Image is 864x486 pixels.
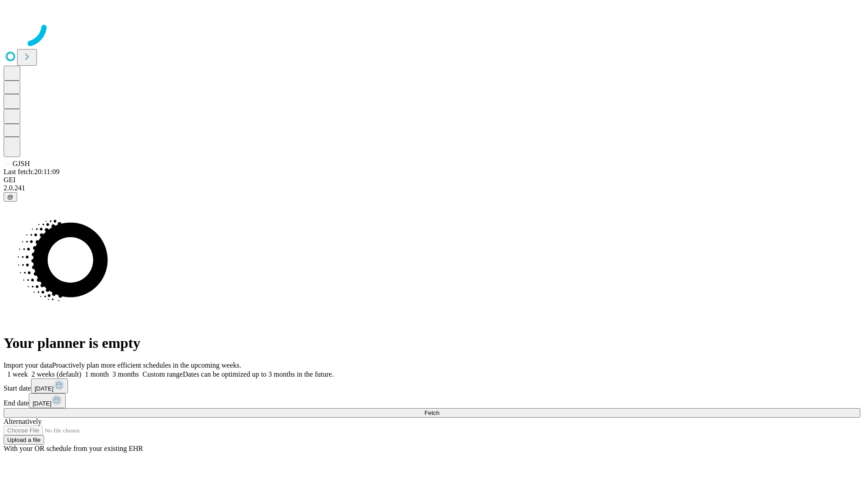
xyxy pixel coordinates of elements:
[4,435,44,445] button: Upload a file
[183,370,333,378] span: Dates can be optimized up to 3 months in the future.
[143,370,183,378] span: Custom range
[13,160,30,167] span: GJSH
[424,409,439,416] span: Fetch
[4,168,59,175] span: Last fetch: 20:11:09
[4,408,860,418] button: Fetch
[4,192,17,202] button: @
[4,184,860,192] div: 2.0.241
[4,176,860,184] div: GEI
[52,361,241,369] span: Proactively plan more efficient schedules in the upcoming weeks.
[112,370,139,378] span: 3 months
[4,361,52,369] span: Import your data
[4,393,860,408] div: End date
[29,393,66,408] button: [DATE]
[4,335,860,351] h1: Your planner is empty
[4,418,41,425] span: Alternatively
[32,400,51,407] span: [DATE]
[7,370,28,378] span: 1 week
[4,445,143,452] span: With your OR schedule from your existing EHR
[35,385,54,392] span: [DATE]
[85,370,109,378] span: 1 month
[31,378,68,393] button: [DATE]
[31,370,81,378] span: 2 weeks (default)
[4,378,860,393] div: Start date
[7,193,13,200] span: @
